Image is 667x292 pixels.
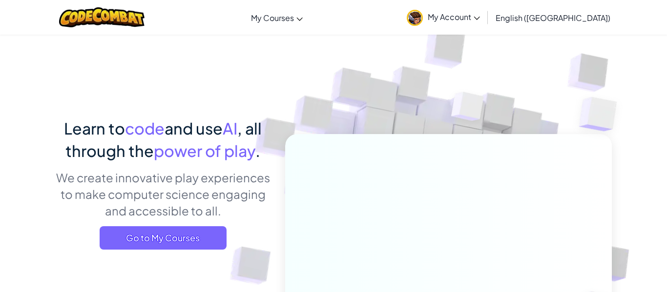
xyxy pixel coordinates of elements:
img: avatar [407,10,423,26]
span: power of play [154,141,255,160]
span: English ([GEOGRAPHIC_DATA]) [496,13,610,23]
span: AI [223,118,237,138]
img: Overlap cubes [560,73,644,156]
span: My Courses [251,13,294,23]
span: code [125,118,165,138]
span: Learn to [64,118,125,138]
a: Go to My Courses [100,226,227,250]
a: My Courses [246,4,308,31]
img: CodeCombat logo [59,7,145,27]
span: My Account [428,12,480,22]
span: and use [165,118,223,138]
a: My Account [402,2,485,33]
p: We create innovative play experiences to make computer science engaging and accessible to all. [55,169,271,219]
a: English ([GEOGRAPHIC_DATA]) [491,4,615,31]
span: . [255,141,260,160]
img: Overlap cubes [433,73,503,145]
